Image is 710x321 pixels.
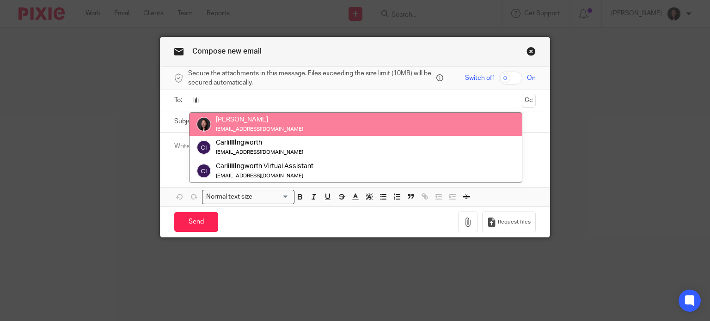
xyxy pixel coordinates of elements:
[527,73,536,83] span: On
[196,164,211,178] img: svg%3E
[526,47,536,59] a: Close this dialog window
[216,139,303,148] div: Carli ngworth
[174,96,184,105] label: To:
[216,127,303,132] small: [EMAIL_ADDRESS][DOMAIN_NAME]
[229,139,237,146] em: Illi
[498,218,531,226] span: Request files
[216,173,303,178] small: [EMAIL_ADDRESS][DOMAIN_NAME]
[229,163,237,170] em: Illi
[202,190,294,204] div: Search for option
[482,212,536,232] button: Request files
[192,48,262,55] span: Compose new email
[196,117,211,132] img: Lili%20square.jpg
[174,117,198,126] label: Subject:
[465,73,494,83] span: Switch off
[256,192,289,202] input: Search for option
[204,192,255,202] span: Normal text size
[188,69,434,88] span: Secure the attachments in this message. Files exceeding the size limit (10MB) will be secured aut...
[216,115,303,124] div: [PERSON_NAME]
[174,212,218,232] input: Send
[522,94,536,108] button: Cc
[216,150,303,155] small: [EMAIL_ADDRESS][DOMAIN_NAME]
[216,162,313,171] div: Carli ngworth Virtual Assistant
[196,140,211,155] img: svg%3E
